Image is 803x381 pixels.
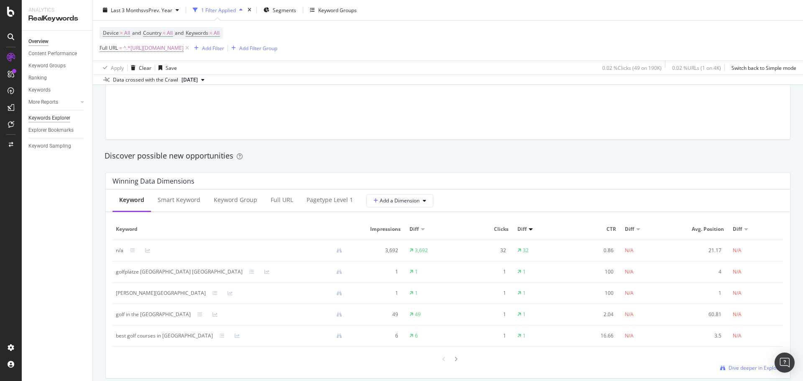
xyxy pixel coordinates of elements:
div: N/A [733,268,742,276]
div: 3.5 [679,332,721,340]
div: 16.66 [571,332,614,340]
div: Data crossed with the Crawl [113,76,178,84]
div: Apply [111,64,124,71]
a: Content Performance [28,49,87,58]
div: 1 [355,268,398,276]
div: Keywords [28,86,51,95]
span: = [119,44,122,51]
span: = [210,29,212,36]
div: 49 [415,311,421,318]
div: 4 [679,268,721,276]
div: N/A [625,289,634,297]
div: 1 [463,311,506,318]
div: N/A [733,311,742,318]
div: 1 [523,311,526,318]
div: Analytics [28,7,86,14]
div: Explorer Bookmarks [28,126,74,135]
span: Diff [409,225,419,233]
div: 1 [523,332,526,340]
button: Save [155,61,177,74]
div: 1 [523,289,526,297]
div: n/a [116,247,123,254]
span: and [175,29,184,36]
div: Full URL [271,196,293,204]
div: Smart Keyword [158,196,200,204]
div: N/A [625,332,634,340]
div: 6 [415,332,418,340]
span: Dive deeper in Explorer [729,364,783,371]
span: Diff [625,225,634,233]
div: 1 [679,289,721,297]
span: Keywords [186,29,208,36]
div: Open Intercom Messenger [775,353,795,373]
div: N/A [625,268,634,276]
span: Last 3 Months [111,6,143,13]
button: [DATE] [178,75,208,85]
span: Full URL [100,44,118,51]
span: Add a Dimension [373,197,419,204]
span: Clicks [463,225,509,233]
div: 0.02 % URLs ( 1 on 4K ) [672,64,721,71]
div: pagetype Level 1 [307,196,353,204]
span: = [120,29,123,36]
div: Keyword Groups [28,61,66,70]
a: Ranking [28,74,87,82]
div: RealKeywords [28,14,86,23]
span: and [132,29,141,36]
div: golf in the algarve [116,311,191,318]
a: More Reports [28,98,78,107]
div: 32 [463,247,506,254]
span: 2025 Aug. 23rd [182,76,198,84]
div: Discover possible new opportunities [105,151,791,161]
span: vs Prev. Year [143,6,172,13]
div: 1 [415,268,418,276]
span: All [124,27,130,39]
div: 100 [571,289,614,297]
div: 60.81 [679,311,721,318]
span: = [163,29,166,36]
a: Explorer Bookmarks [28,126,87,135]
span: CTR [571,225,616,233]
div: 3,692 [355,247,398,254]
div: 1 [523,268,526,276]
div: 100 [571,268,614,276]
div: Add Filter [202,44,224,51]
span: Country [143,29,161,36]
div: 1 [463,332,506,340]
div: 49 [355,311,398,318]
div: More Reports [28,98,58,107]
div: 1 [355,289,398,297]
a: Keywords [28,86,87,95]
div: N/A [733,332,742,340]
div: Clear [139,64,151,71]
a: Keyword Groups [28,61,87,70]
div: N/A [733,289,742,297]
a: Keyword Sampling [28,142,87,151]
span: Diff [733,225,742,233]
div: Content Performance [28,49,77,58]
div: Switch back to Simple mode [731,64,796,71]
button: Apply [100,61,124,74]
div: N/A [625,247,634,254]
div: Keywords Explorer [28,114,70,123]
button: Keyword Groups [307,3,360,17]
div: Keyword Groups [318,6,357,13]
button: Add Filter [191,43,224,53]
div: Winning Data Dimensions [113,177,194,185]
div: 21.17 [679,247,721,254]
a: Keywords Explorer [28,114,87,123]
div: 1 [463,289,506,297]
div: Ranking [28,74,47,82]
button: Add Filter Group [228,43,277,53]
div: 2.04 [571,311,614,318]
div: N/A [625,311,634,318]
div: 32 [523,247,529,254]
span: Segments [273,6,296,13]
span: All [167,27,173,39]
span: Avg. Position [679,225,724,233]
a: Overview [28,37,87,46]
div: 6 [355,332,398,340]
div: 1 [463,268,506,276]
span: ^.*[URL][DOMAIN_NAME] [123,42,184,54]
div: Keyword [119,196,144,204]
